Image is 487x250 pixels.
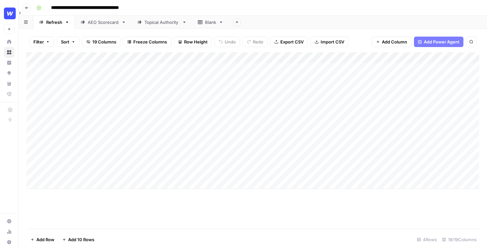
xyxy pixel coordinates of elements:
[321,39,344,45] span: Import CSV
[4,89,14,99] a: Flightpath
[253,39,263,45] span: Redo
[75,16,132,29] a: AEO Scorecard
[280,39,304,45] span: Export CSV
[132,16,192,29] a: Topical Authority
[270,37,308,47] button: Export CSV
[243,37,268,47] button: Redo
[4,226,14,237] a: Usage
[4,58,14,68] a: Insights
[27,234,58,245] button: Add Row
[92,39,116,45] span: 19 Columns
[225,39,236,45] span: Undo
[4,216,14,226] a: Settings
[215,37,240,47] button: Undo
[424,39,459,45] span: Add Power Agent
[4,37,14,47] a: Home
[36,236,54,243] span: Add Row
[4,8,16,19] img: Webflow Logo
[58,234,98,245] button: Add 10 Rows
[29,37,54,47] button: Filter
[68,236,94,243] span: Add 10 Rows
[4,68,14,78] a: Opportunities
[414,234,440,245] div: 4 Rows
[382,39,407,45] span: Add Column
[205,19,216,25] div: Blank
[88,19,119,25] div: AEO Scorecard
[440,234,479,245] div: 19/19 Columns
[144,19,179,25] div: Topical Authority
[82,37,121,47] button: 19 Columns
[192,16,229,29] a: Blank
[33,39,44,45] span: Filter
[46,19,62,25] div: Refresh
[61,39,69,45] span: Sort
[57,37,80,47] button: Sort
[4,5,14,22] button: Workspace: Webflow
[123,37,171,47] button: Freeze Columns
[4,47,14,58] a: Browse
[310,37,348,47] button: Import CSV
[372,37,411,47] button: Add Column
[414,37,463,47] button: Add Power Agent
[4,237,14,247] button: Help + Support
[33,16,75,29] a: Refresh
[174,37,212,47] button: Row Height
[184,39,208,45] span: Row Height
[4,78,14,89] a: Your Data
[133,39,167,45] span: Freeze Columns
